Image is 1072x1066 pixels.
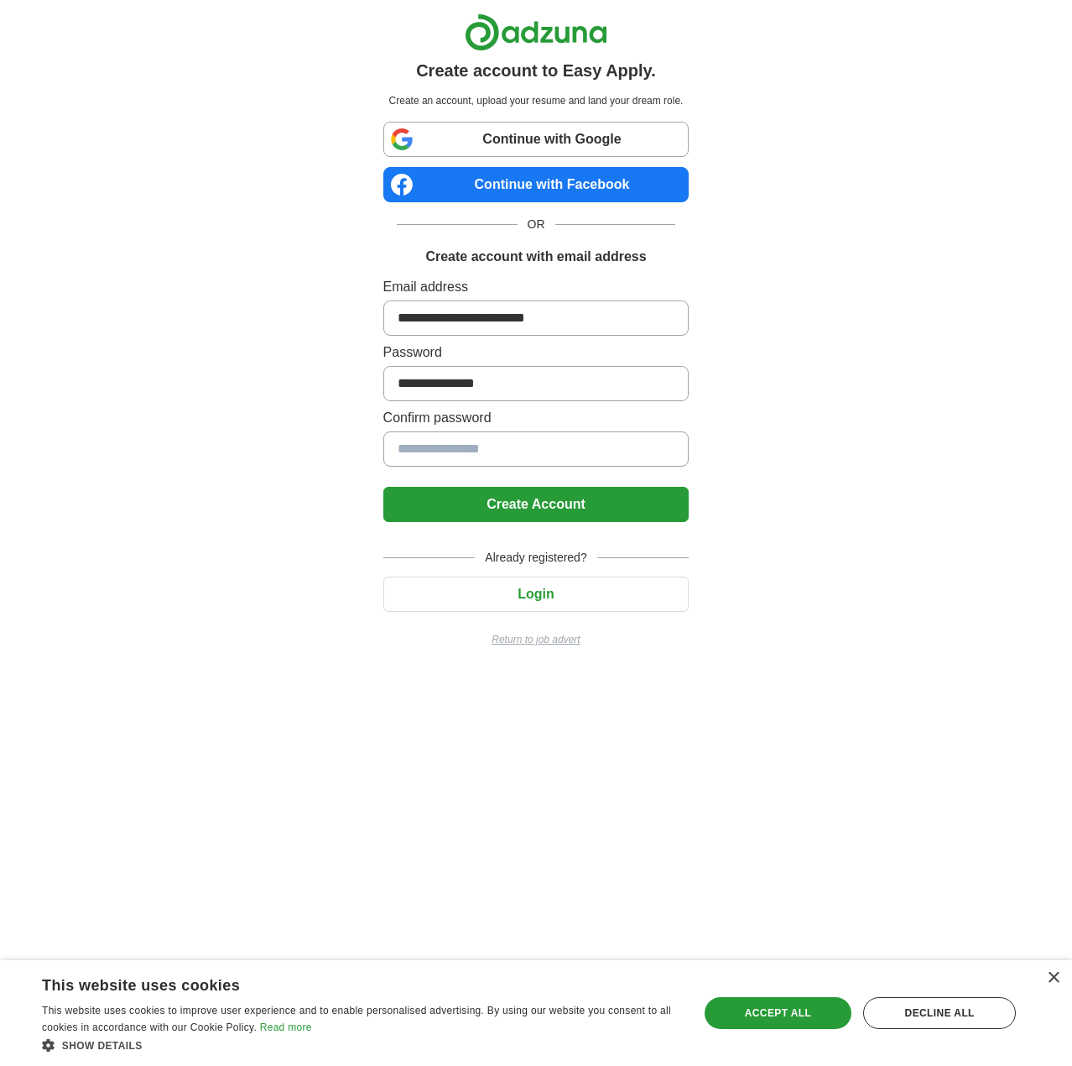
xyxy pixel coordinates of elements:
[383,122,690,157] a: Continue with Google
[416,58,656,83] h1: Create account to Easy Apply.
[62,1040,143,1052] span: Show details
[705,997,852,1029] div: Accept all
[387,93,686,108] p: Create an account, upload your resume and land your dream role.
[383,632,690,647] a: Return to job advert
[518,216,555,233] span: OR
[260,1022,312,1033] a: Read more, opens a new window
[383,342,690,363] label: Password
[863,997,1016,1029] div: Decline all
[465,13,607,51] img: Adzuna logo
[383,167,690,202] a: Continue with Facebook
[42,970,637,995] div: This website uses cookies
[1047,972,1059,985] div: Close
[383,587,690,601] a: Login
[42,1005,671,1033] span: This website uses cookies to improve user experience and to enable personalised advertising. By u...
[383,408,690,428] label: Confirm password
[425,247,646,267] h1: Create account with email address
[383,487,690,522] button: Create Account
[383,277,690,297] label: Email address
[383,577,690,612] button: Login
[475,549,596,567] span: Already registered?
[42,1037,679,1053] div: Show details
